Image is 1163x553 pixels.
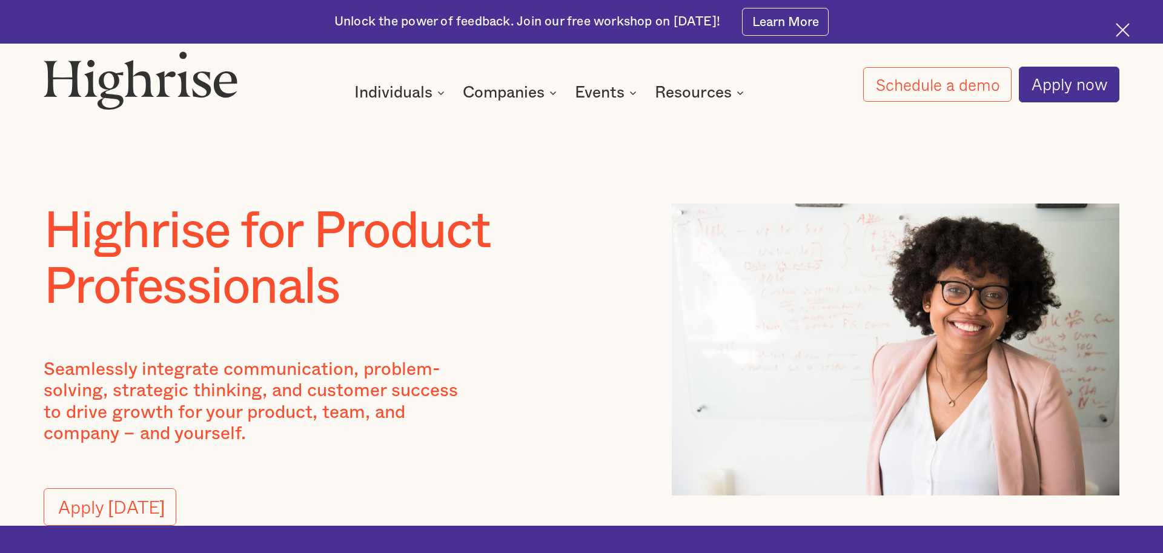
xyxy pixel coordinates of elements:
[354,85,432,100] div: Individuals
[655,85,732,100] div: Resources
[655,85,747,100] div: Resources
[354,85,448,100] div: Individuals
[44,204,635,316] h1: Highrise for Product Professionals
[1116,23,1130,37] img: Cross icon
[742,8,829,35] a: Learn More
[1019,67,1119,102] a: Apply now
[575,85,640,100] div: Events
[463,85,545,100] div: Companies
[44,51,238,110] img: Highrise logo
[463,85,560,100] div: Companies
[44,488,176,526] a: Apply [DATE]
[863,67,1012,102] a: Schedule a demo
[334,13,720,31] div: Unlock the power of feedback. Join our free workshop on [DATE]!
[44,359,480,445] p: Seamlessly integrate communication, problem-solving, strategic thinking, and customer success to ...
[575,85,625,100] div: Events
